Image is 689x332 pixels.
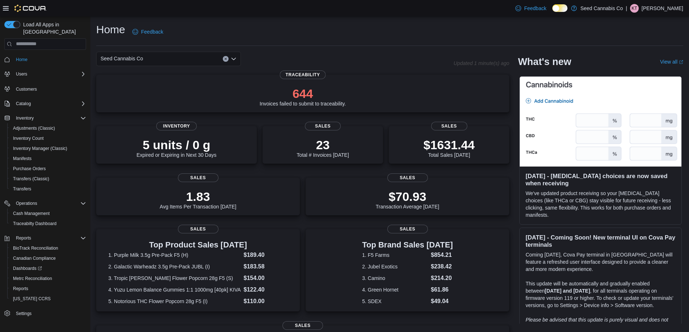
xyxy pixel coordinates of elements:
[10,124,86,133] span: Adjustments (Classic)
[13,245,58,251] span: BioTrack Reconciliation
[526,234,676,248] h3: [DATE] - Coming Soon! New terminal UI on Cova Pay terminals
[13,84,86,93] span: Customers
[178,173,218,182] span: Sales
[16,235,31,241] span: Reports
[7,174,89,184] button: Transfers (Classic)
[13,309,86,318] span: Settings
[10,274,55,283] a: Metrc Reconciliation
[16,101,31,107] span: Catalog
[362,263,428,270] dt: 2. Jubel Exotics
[16,115,34,121] span: Inventory
[387,225,428,233] span: Sales
[10,154,34,163] a: Manifests
[526,190,676,219] p: We've updated product receiving so your [MEDICAL_DATA] choices (like THCa or CBG) stay visible fo...
[10,174,52,183] a: Transfers (Classic)
[109,251,241,259] dt: 1. Purple Milk 3.5g Pre-Pack F5 (H)
[13,186,31,192] span: Transfers
[362,251,428,259] dt: 1. F5 Farms
[13,199,40,208] button: Operations
[526,280,676,309] p: This update will be automatically and gradually enabled between , for all terminals operating on ...
[10,244,86,253] span: BioTrack Reconciliation
[13,255,56,261] span: Canadian Compliance
[376,189,439,204] p: $70.93
[10,294,54,303] a: [US_STATE] CCRS
[96,22,125,37] h1: Home
[431,274,453,283] dd: $214.20
[141,28,163,35] span: Feedback
[431,251,453,259] dd: $854.21
[362,298,428,305] dt: 5. SDEX
[178,225,218,233] span: Sales
[7,243,89,253] button: BioTrack Reconciliation
[13,166,46,172] span: Purchase Orders
[20,21,86,35] span: Load All Apps in [GEOGRAPHIC_DATA]
[13,221,56,227] span: Traceabilty Dashboard
[526,251,676,273] p: Coming [DATE], Cova Pay terminal in [GEOGRAPHIC_DATA] will feature a refreshed user interface des...
[7,253,89,263] button: Canadian Compliance
[244,285,288,294] dd: $122.40
[10,219,86,228] span: Traceabilty Dashboard
[10,164,49,173] a: Purchase Orders
[10,144,86,153] span: Inventory Manager (Classic)
[10,284,31,293] a: Reports
[10,164,86,173] span: Purchase Orders
[642,4,683,13] p: [PERSON_NAME]
[10,185,34,193] a: Transfers
[1,113,89,123] button: Inventory
[13,114,37,122] button: Inventory
[7,284,89,294] button: Reports
[231,56,237,62] button: Open list of options
[260,86,346,101] p: 644
[13,176,49,182] span: Transfers (Classic)
[10,284,86,293] span: Reports
[10,134,86,143] span: Inventory Count
[16,71,27,77] span: Users
[518,56,571,68] h2: What's new
[10,174,86,183] span: Transfers (Classic)
[13,309,34,318] a: Settings
[431,285,453,294] dd: $61.86
[101,54,143,63] span: Seed Cannabis Co
[376,189,439,210] div: Transaction Average [DATE]
[137,138,217,158] div: Expired or Expiring in Next 30 Days
[7,123,89,133] button: Adjustments (Classic)
[13,146,67,151] span: Inventory Manager (Classic)
[282,321,323,330] span: Sales
[10,294,86,303] span: Washington CCRS
[244,251,288,259] dd: $189.40
[13,125,55,131] span: Adjustments (Classic)
[13,156,31,161] span: Manifests
[10,154,86,163] span: Manifests
[16,201,37,206] span: Operations
[7,154,89,164] button: Manifests
[13,70,30,78] button: Users
[13,85,40,94] a: Customers
[362,275,428,282] dt: 3. Camino
[1,69,89,79] button: Users
[16,57,27,62] span: Home
[160,189,237,204] p: 1.83
[1,308,89,319] button: Settings
[454,60,509,66] p: Updated 1 minute(s) ago
[129,25,166,39] a: Feedback
[7,219,89,229] button: Traceabilty Dashboard
[7,164,89,174] button: Purchase Orders
[526,172,676,187] h3: [DATE] - [MEDICAL_DATA] choices are now saved when receiving
[14,5,47,12] img: Cova
[10,219,59,228] a: Traceabilty Dashboard
[660,59,683,65] a: View allExternal link
[7,208,89,219] button: Cash Management
[7,184,89,194] button: Transfers
[10,185,86,193] span: Transfers
[7,273,89,284] button: Metrc Reconciliation
[7,143,89,154] button: Inventory Manager (Classic)
[16,311,31,316] span: Settings
[630,4,639,13] div: Kalyn Thompson
[10,134,47,143] a: Inventory Count
[10,124,58,133] a: Adjustments (Classic)
[387,173,428,182] span: Sales
[305,122,341,130] span: Sales
[10,244,61,253] a: BioTrack Reconciliation
[109,298,241,305] dt: 5. Notorious THC Flower Popcorn 28g F5 (I)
